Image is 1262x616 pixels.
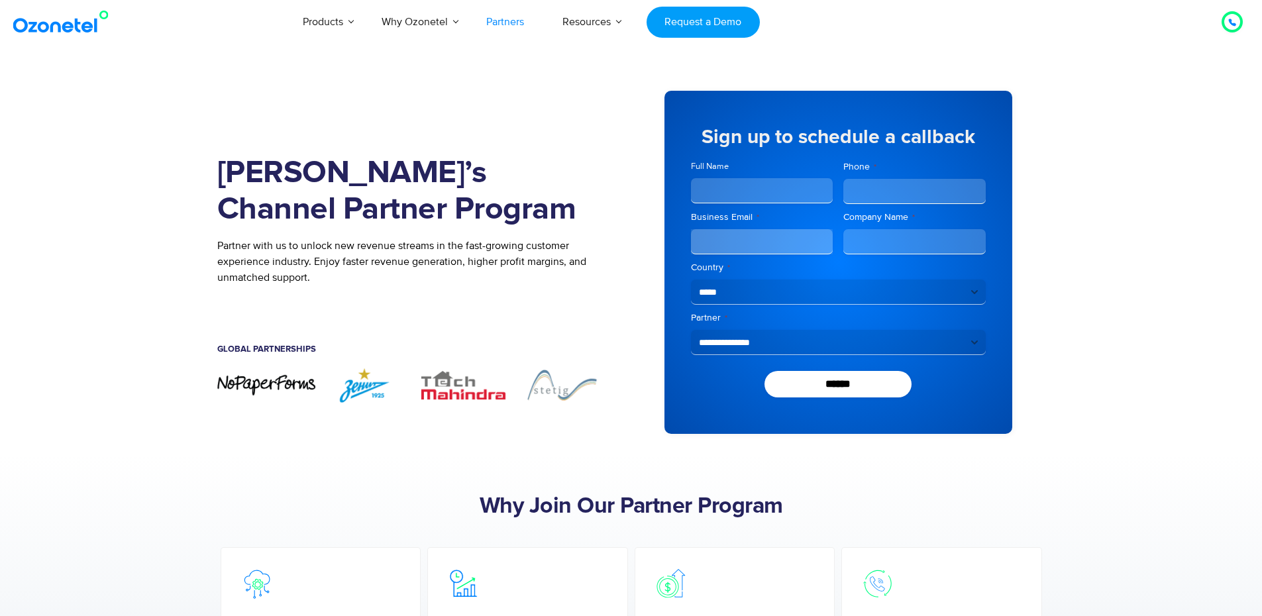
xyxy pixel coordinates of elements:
[217,493,1045,520] h2: Why Join Our Partner Program
[691,127,986,147] h5: Sign up to schedule a callback
[217,345,611,354] h5: Global Partnerships
[414,367,513,403] img: TechMahindra
[315,367,414,403] img: ZENIT
[691,160,833,173] label: Full Name
[217,155,611,228] h1: [PERSON_NAME]’s Channel Partner Program
[217,374,316,397] div: 1 of 7
[315,367,414,403] div: 2 of 7
[843,211,986,224] label: Company Name
[647,7,760,38] a: Request a Demo
[217,374,316,397] img: nopaperforms
[691,211,833,224] label: Business Email
[513,367,611,403] img: Stetig
[691,261,986,274] label: Country
[691,311,986,325] label: Partner
[843,160,986,174] label: Phone
[217,367,611,403] div: Image Carousel
[217,238,611,285] p: Partner with us to unlock new revenue streams in the fast-growing customer experience industry. E...
[414,367,513,403] div: 3 of 7
[513,367,611,403] div: 4 of 7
